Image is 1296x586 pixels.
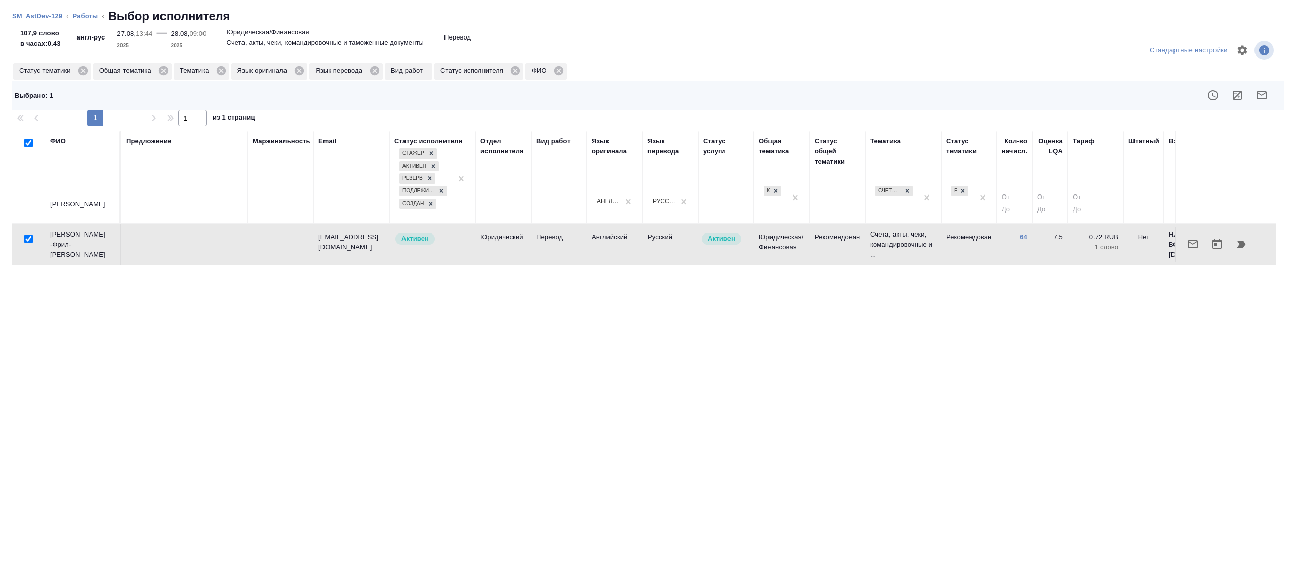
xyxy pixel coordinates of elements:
td: Рекомендован [941,227,997,262]
div: Резерв [399,173,424,184]
span: из 1 страниц [213,111,255,126]
div: Предложение [126,136,172,146]
td: Юридический [475,227,531,262]
div: Тематика [174,63,229,80]
li: ‹ [66,11,68,21]
div: Счета, акты, чеки, командировочные и таможенные документы [875,186,902,197]
p: Счета, акты, чеки, командировочные и ... [870,229,936,260]
input: От [1002,191,1027,204]
div: Стажер, Активен, Резерв, Подлежит внедрению, Создан [398,172,436,185]
input: От [1073,191,1118,204]
div: Кол-во начисл. [1002,136,1027,157]
div: Взаимодействие и доп. информация [1169,136,1291,146]
div: Английский [597,197,620,206]
td: Английский [587,227,642,262]
button: Отправить предложение о работе [1181,232,1205,256]
td: Рекомендован [809,227,865,262]
div: Статус исполнителя [394,136,462,146]
div: Штатный [1128,136,1159,146]
p: Язык оригинала [237,66,291,76]
nav: breadcrumb [12,8,1284,24]
input: До [1037,204,1063,216]
div: Юридическая/Финансовая [764,186,770,197]
p: Общая тематика [99,66,155,76]
div: Статус исполнителя [434,63,523,80]
div: Общая тематика [93,63,172,80]
div: Стажер [399,148,426,159]
p: Язык перевода [315,66,366,76]
p: Юридическая/Финансовая [227,27,309,37]
div: Статус тематики [946,136,992,157]
div: Статус услуги [703,136,749,157]
button: Отправить предложение о работе [1249,83,1274,107]
div: ФИО [525,63,567,80]
div: ФИО [50,136,66,146]
div: Email [318,136,336,146]
div: Статус общей тематики [815,136,860,167]
td: Русский [642,227,698,262]
a: Работы [73,12,98,20]
li: ‹ [102,11,104,21]
p: Перевод [444,32,471,43]
p: 107,9 слово [20,28,61,38]
div: Стажер, Активен, Резерв, Подлежит внедрению, Создан [398,160,440,173]
div: Русский [653,197,676,206]
input: От [1037,191,1063,204]
div: Рекомендован [951,186,957,197]
div: Подлежит внедрению [399,186,436,197]
div: Статус тематики [13,63,91,80]
p: Тематика [180,66,213,76]
td: Нет [1123,227,1164,262]
div: Стажер, Активен, Резерв, Подлежит внедрению, Создан [398,147,438,160]
div: Вид работ [536,136,571,146]
div: Маржинальность [253,136,310,146]
div: Язык перевода [309,63,383,80]
span: Посмотреть информацию [1254,41,1276,60]
div: Юридическая/Финансовая [763,185,782,198]
div: Рядовой исполнитель: назначай с учетом рейтинга [394,232,470,246]
p: 09:00 [189,30,206,37]
div: Тематика [870,136,901,146]
div: Счета, акты, чеки, командировочные и таможенные документы [874,185,914,198]
p: 27.08, [117,30,136,37]
td: 7.5 [1032,227,1068,262]
button: Рассчитать маржинальность заказа [1225,83,1249,107]
p: Активен [401,233,429,244]
div: split button [1147,43,1230,58]
div: Стажер, Активен, Резерв, Подлежит внедрению, Создан [398,185,448,198]
p: ФИО [532,66,550,76]
p: 13:44 [136,30,152,37]
button: Показать доступность исполнителя [1201,83,1225,107]
input: До [1073,204,1118,216]
td: Юридическая/Финансовая [754,227,809,262]
div: — [156,24,167,51]
span: Настроить таблицу [1230,38,1254,62]
div: Отдел исполнителя [480,136,526,157]
div: Рекомендован [950,185,969,198]
p: 1 слово [1073,242,1118,252]
p: [EMAIL_ADDRESS][DOMAIN_NAME] [318,232,384,252]
div: Тариф [1073,136,1095,146]
div: Язык оригинала [592,136,637,157]
p: Активен [708,233,735,244]
p: 0.72 RUB [1073,232,1118,242]
h2: Выбор исполнителя [108,8,230,24]
p: 28.08, [171,30,190,37]
div: Язык оригинала [231,63,308,80]
div: Активен [399,161,428,172]
div: Язык перевода [647,136,693,157]
button: Открыть календарь загрузки [1205,232,1229,256]
a: SM_AstDev-129 [12,12,62,20]
input: До [1002,204,1027,216]
div: Стажер, Активен, Резерв, Подлежит внедрению, Создан [398,198,437,210]
div: Оценка LQA [1037,136,1063,157]
button: Продолжить [1229,232,1253,256]
a: 64 [1020,233,1027,241]
div: Общая тематика [759,136,804,157]
p: Перевод [536,232,582,242]
div: Создан [399,199,425,209]
span: Выбрано : 1 [15,92,53,99]
p: Статус тематики [19,66,74,76]
p: Вид работ [391,66,426,76]
p: Статус исполнителя [440,66,507,76]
